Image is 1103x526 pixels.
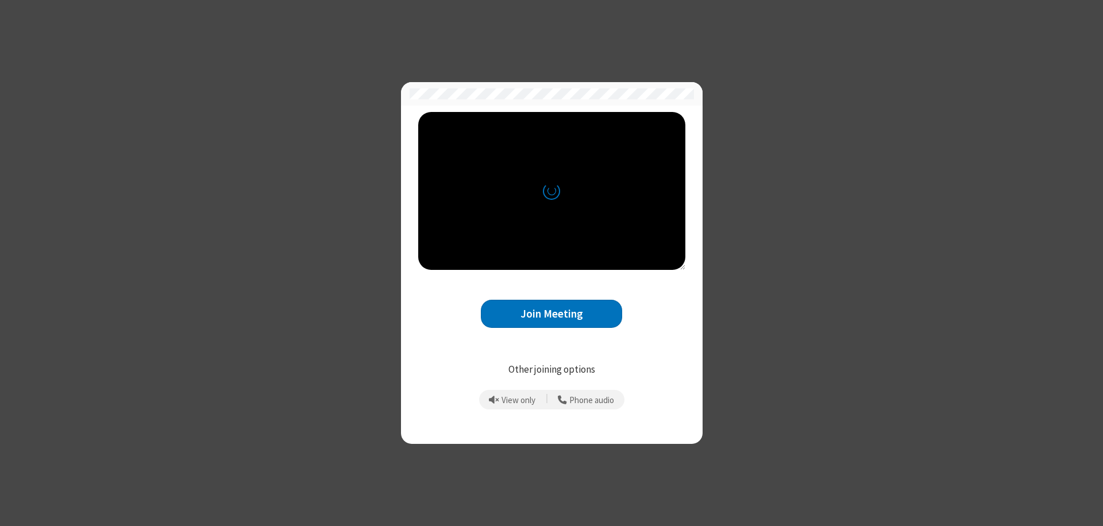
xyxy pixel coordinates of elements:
span: View only [502,396,535,405]
p: Other joining options [418,362,685,377]
span: | [546,392,548,408]
span: Phone audio [569,396,614,405]
button: Prevent echo when there is already an active mic and speaker in the room. [485,390,540,409]
button: Use your phone for mic and speaker while you view the meeting on this device. [554,390,619,409]
button: Join Meeting [481,300,622,328]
